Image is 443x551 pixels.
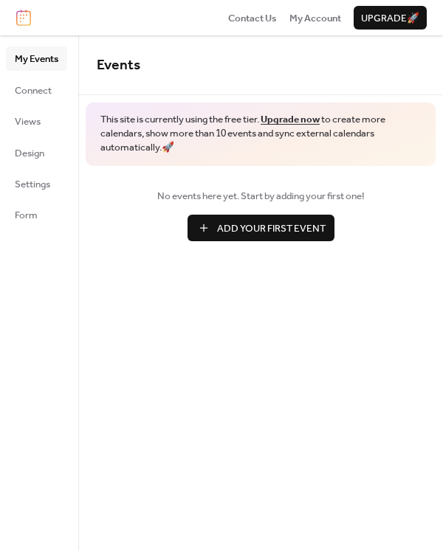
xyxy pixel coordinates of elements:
[15,114,41,129] span: Views
[289,11,341,26] span: My Account
[228,10,277,25] a: Contact Us
[217,221,326,236] span: Add Your First Event
[97,189,425,204] span: No events here yet. Start by adding your first one!
[15,52,58,66] span: My Events
[188,215,334,241] button: Add Your First Event
[15,83,52,98] span: Connect
[15,208,38,223] span: Form
[354,6,427,30] button: Upgrade🚀
[6,46,67,70] a: My Events
[6,203,67,226] a: Form
[261,110,320,129] a: Upgrade now
[15,177,50,192] span: Settings
[100,113,421,155] span: This site is currently using the free tier. to create more calendars, show more than 10 events an...
[6,172,67,195] a: Settings
[6,141,67,164] a: Design
[97,52,140,79] span: Events
[15,146,44,161] span: Design
[228,11,277,26] span: Contact Us
[97,215,425,241] a: Add Your First Event
[361,11,419,26] span: Upgrade 🚀
[289,10,341,25] a: My Account
[6,109,67,133] a: Views
[6,78,67,102] a: Connect
[16,10,31,26] img: logo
